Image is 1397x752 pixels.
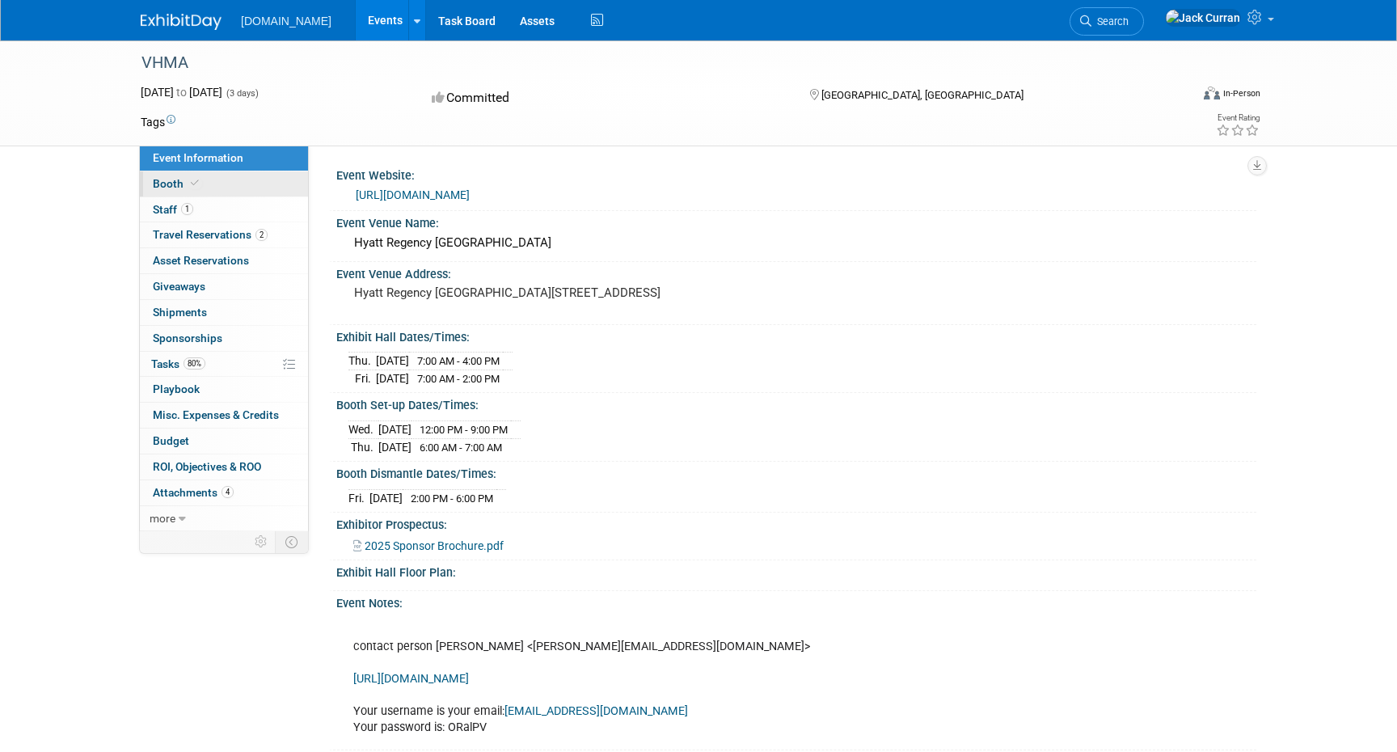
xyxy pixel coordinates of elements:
span: Event Information [153,151,243,164]
td: Fri. [348,489,369,506]
span: 4 [222,486,234,498]
div: Hyatt Regency [GEOGRAPHIC_DATA] [348,230,1244,256]
span: 80% [184,357,205,370]
td: [DATE] [369,489,403,506]
a: Misc. Expenses & Credits [140,403,308,428]
span: 6:00 AM - 7:00 AM [420,441,502,454]
img: Jack Curran [1165,9,1241,27]
span: Sponsorships [153,332,222,344]
td: Wed. [348,420,378,438]
td: [DATE] [376,370,409,387]
span: Booth [153,177,202,190]
span: [DOMAIN_NAME] [241,15,331,27]
td: Thu. [348,438,378,455]
a: Playbook [140,377,308,402]
span: [GEOGRAPHIC_DATA], [GEOGRAPHIC_DATA] [821,89,1023,101]
div: In-Person [1222,87,1260,99]
td: Personalize Event Tab Strip [247,531,276,552]
span: more [150,512,175,525]
span: Misc. Expenses & Credits [153,408,279,421]
span: (3 days) [225,88,259,99]
span: 2:00 PM - 6:00 PM [411,492,493,505]
span: ROI, Objectives & ROO [153,460,261,473]
a: [URL][DOMAIN_NAME] [356,188,470,201]
i: Booth reservation complete [191,179,199,188]
div: VHMA [136,49,1165,78]
a: Travel Reservations2 [140,222,308,247]
span: Budget [153,434,189,447]
a: Tasks80% [140,352,308,377]
span: 12:00 PM - 9:00 PM [420,424,508,436]
div: contact person [PERSON_NAME] <[PERSON_NAME][EMAIL_ADDRESS][DOMAIN_NAME]> Your username is your em... [342,615,1077,745]
div: Event Venue Address: [336,262,1256,282]
span: Attachments [153,486,234,499]
a: ROI, Objectives & ROO [140,454,308,480]
span: 7:00 AM - 4:00 PM [417,355,500,367]
div: Exhibit Hall Dates/Times: [336,325,1256,345]
span: to [174,86,189,99]
span: Travel Reservations [153,228,268,241]
a: [EMAIL_ADDRESS][DOMAIN_NAME] [504,704,688,718]
a: Shipments [140,300,308,325]
td: [DATE] [378,420,412,438]
span: Asset Reservations [153,254,249,267]
div: Booth Set-up Dates/Times: [336,393,1256,413]
a: Event Information [140,146,308,171]
td: Toggle Event Tabs [276,531,309,552]
td: Fri. [348,370,376,387]
pre: Hyatt Regency [GEOGRAPHIC_DATA][STREET_ADDRESS] [354,285,702,300]
a: Attachments4 [140,480,308,505]
img: ExhibitDay [141,14,222,30]
a: Search [1070,7,1144,36]
a: Staff1 [140,197,308,222]
a: more [140,506,308,531]
div: Exhibitor Prospectus: [336,513,1256,533]
td: [DATE] [376,353,409,370]
div: Event Format [1094,84,1260,108]
span: Search [1091,15,1129,27]
span: Tasks [151,357,205,370]
span: 7:00 AM - 2:00 PM [417,373,500,385]
span: 1 [181,203,193,215]
img: Format-Inperson.png [1204,87,1220,99]
div: Exhibit Hall Floor Plan: [336,560,1256,581]
div: Booth Dismantle Dates/Times: [336,462,1256,482]
span: Shipments [153,306,207,319]
a: Booth [140,171,308,196]
span: Giveaways [153,280,205,293]
div: Committed [427,84,784,112]
div: Event Rating [1216,114,1260,122]
td: Tags [141,114,175,130]
td: [DATE] [378,438,412,455]
span: Playbook [153,382,200,395]
a: Budget [140,429,308,454]
span: 2025 Sponsor Brochure.pdf [365,539,504,552]
span: [DATE] [DATE] [141,86,222,99]
a: Giveaways [140,274,308,299]
a: [URL][DOMAIN_NAME] [353,672,469,686]
span: 2 [255,229,268,241]
a: 2025 Sponsor Brochure.pdf [353,539,504,552]
td: Thu. [348,353,376,370]
a: Sponsorships [140,326,308,351]
div: Event Venue Name: [336,211,1256,231]
span: Staff [153,203,193,216]
a: Asset Reservations [140,248,308,273]
div: Event Website: [336,163,1256,184]
div: Event Notes: [336,591,1256,611]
